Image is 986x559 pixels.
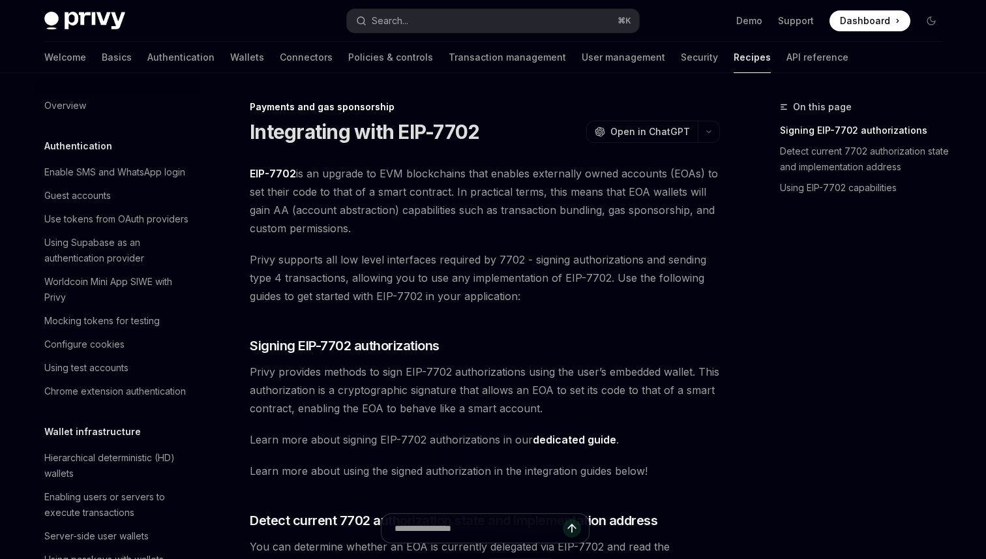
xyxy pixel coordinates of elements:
span: Privy supports all low level interfaces required by 7702 - signing authorizations and sending typ... [250,250,720,305]
a: Use tokens from OAuth providers [34,207,201,231]
a: Worldcoin Mini App SIWE with Privy [34,270,201,309]
button: Search...⌘K [347,9,639,33]
span: Open in ChatGPT [610,125,690,138]
a: Welcome [44,42,86,73]
a: Dashboard [829,10,910,31]
div: Search... [372,13,408,29]
a: Using test accounts [34,356,201,380]
span: Privy provides methods to sign EIP-7702 authorizations using the user’s embedded wallet. This aut... [250,363,720,417]
div: Mocking tokens for testing [44,313,160,329]
span: Signing EIP-7702 authorizations [250,337,440,355]
div: Overview [44,98,86,113]
a: API reference [786,42,848,73]
span: ⌘ K [618,16,631,26]
a: Support [778,14,814,27]
span: Dashboard [840,14,890,27]
a: Recipes [734,42,771,73]
a: Signing EIP-7702 authorizations [780,120,952,141]
a: Transaction management [449,42,566,73]
div: Hierarchical deterministic (HD) wallets [44,450,193,481]
div: Using test accounts [44,360,128,376]
a: Chrome extension authentication [34,380,201,403]
a: Configure cookies [34,333,201,356]
a: Enable SMS and WhatsApp login [34,160,201,184]
button: Open in ChatGPT [586,121,698,143]
img: dark logo [44,12,125,30]
div: Use tokens from OAuth providers [44,211,188,227]
div: Guest accounts [44,188,111,204]
a: Policies & controls [348,42,433,73]
div: Using Supabase as an authentication provider [44,235,193,266]
div: Payments and gas sponsorship [250,100,720,113]
a: Enabling users or servers to execute transactions [34,485,201,524]
h1: Integrating with EIP-7702 [250,120,479,144]
a: Demo [736,14,762,27]
a: Security [681,42,718,73]
div: Chrome extension authentication [44,384,186,399]
a: Using EIP-7702 capabilities [780,177,952,198]
button: Toggle dark mode [921,10,942,31]
button: Send message [563,519,581,537]
div: Enabling users or servers to execute transactions [44,489,193,521]
div: Server-side user wallets [44,528,149,544]
div: Configure cookies [44,337,125,352]
h5: Authentication [44,138,112,154]
span: Learn more about signing EIP-7702 authorizations in our . [250,431,720,449]
span: is an upgrade to EVM blockchains that enables externally owned accounts (EOAs) to set their code ... [250,164,720,237]
div: Enable SMS and WhatsApp login [44,164,185,180]
a: Connectors [280,42,333,73]
h5: Wallet infrastructure [44,424,141,440]
a: User management [582,42,665,73]
span: Learn more about using the signed authorization in the integration guides below! [250,462,720,480]
a: dedicated guide [533,433,616,447]
a: Basics [102,42,132,73]
a: Overview [34,94,201,117]
a: EIP-7702 [250,167,296,181]
a: Guest accounts [34,184,201,207]
a: Hierarchical deterministic (HD) wallets [34,446,201,485]
a: Authentication [147,42,215,73]
div: Worldcoin Mini App SIWE with Privy [44,274,193,305]
a: Mocking tokens for testing [34,309,201,333]
a: Wallets [230,42,264,73]
a: Using Supabase as an authentication provider [34,231,201,270]
a: Detect current 7702 authorization state and implementation address [780,141,952,177]
a: Server-side user wallets [34,524,201,548]
span: On this page [793,99,852,115]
